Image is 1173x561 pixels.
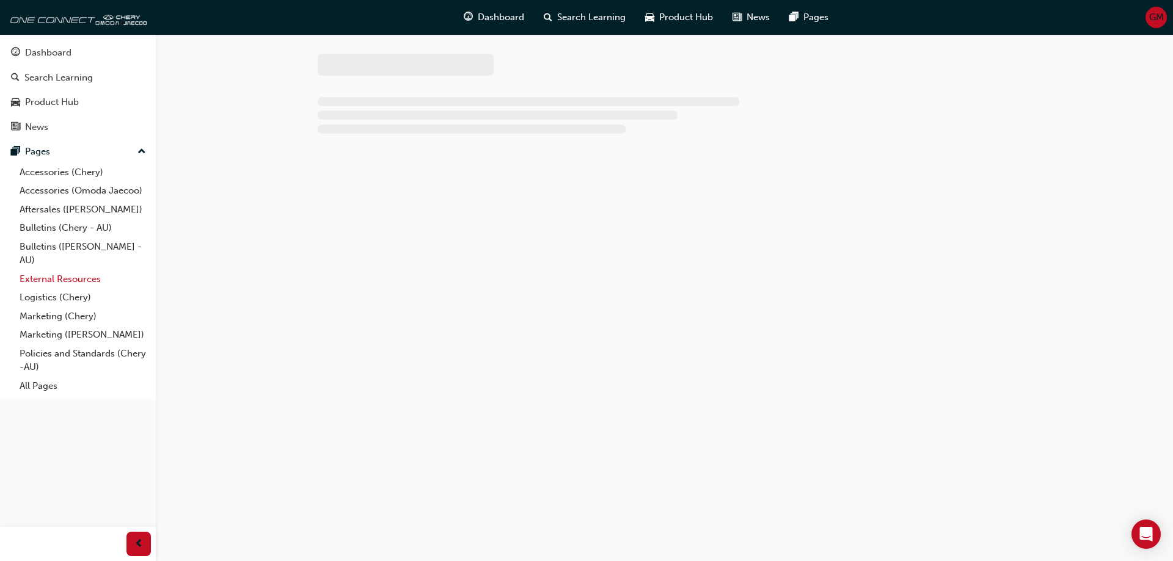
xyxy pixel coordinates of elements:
[1149,10,1164,24] span: GM
[544,10,552,25] span: search-icon
[5,67,151,89] a: Search Learning
[11,97,20,108] span: car-icon
[11,122,20,133] span: news-icon
[733,10,742,25] span: news-icon
[15,270,151,289] a: External Resources
[1131,519,1161,549] div: Open Intercom Messenger
[15,219,151,237] a: Bulletins (Chery - AU)
[137,144,146,160] span: up-icon
[24,71,93,85] div: Search Learning
[557,10,626,24] span: Search Learning
[780,5,838,30] a: pages-iconPages
[635,5,723,30] a: car-iconProduct Hub
[15,307,151,326] a: Marketing (Chery)
[464,10,473,25] span: guage-icon
[15,200,151,219] a: Aftersales ([PERSON_NAME])
[803,10,828,24] span: Pages
[15,237,151,270] a: Bulletins ([PERSON_NAME] - AU)
[5,140,151,163] button: Pages
[15,344,151,377] a: Policies and Standards (Chery -AU)
[5,42,151,64] a: Dashboard
[25,145,50,159] div: Pages
[5,39,151,140] button: DashboardSearch LearningProduct HubNews
[25,46,71,60] div: Dashboard
[15,163,151,182] a: Accessories (Chery)
[134,537,144,552] span: prev-icon
[723,5,780,30] a: news-iconNews
[5,116,151,139] a: News
[25,95,79,109] div: Product Hub
[747,10,770,24] span: News
[11,48,20,59] span: guage-icon
[11,73,20,84] span: search-icon
[478,10,524,24] span: Dashboard
[25,120,48,134] div: News
[15,377,151,396] a: All Pages
[645,10,654,25] span: car-icon
[11,147,20,157] span: pages-icon
[5,91,151,114] a: Product Hub
[534,5,635,30] a: search-iconSearch Learning
[6,5,147,29] img: oneconnect
[789,10,798,25] span: pages-icon
[659,10,713,24] span: Product Hub
[15,288,151,307] a: Logistics (Chery)
[15,181,151,200] a: Accessories (Omoda Jaecoo)
[1146,7,1167,28] button: GM
[15,325,151,344] a: Marketing ([PERSON_NAME])
[454,5,534,30] a: guage-iconDashboard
